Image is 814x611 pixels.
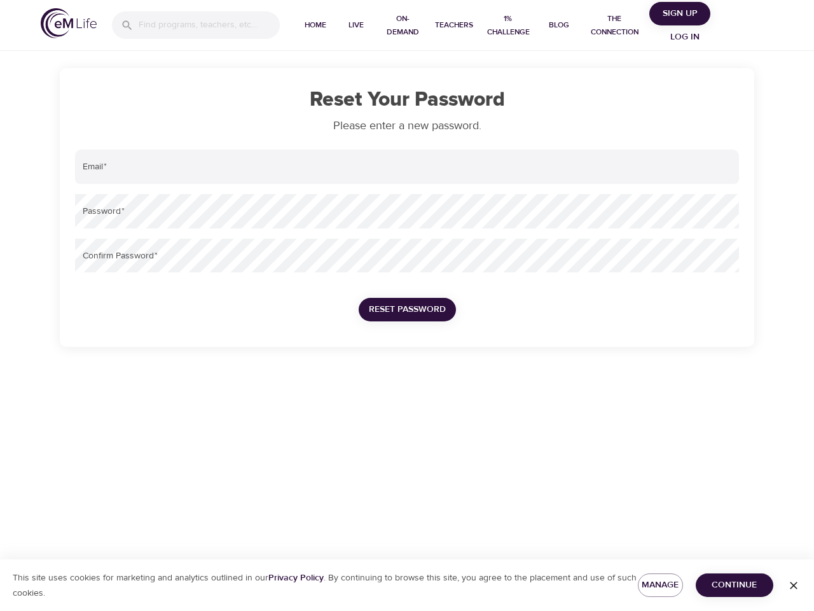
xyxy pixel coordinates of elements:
[369,302,446,318] span: Reset Password
[659,29,710,45] span: Log in
[648,577,673,593] span: Manage
[649,2,710,25] button: Sign Up
[359,298,456,321] button: Reset Password
[75,117,739,134] p: Please enter a new password.
[696,573,773,597] button: Continue
[584,12,644,39] span: The Connection
[706,577,763,593] span: Continue
[300,18,331,32] span: Home
[435,18,473,32] span: Teachers
[382,12,425,39] span: On-Demand
[341,18,371,32] span: Live
[654,25,715,49] button: Log in
[41,8,97,38] img: logo
[654,6,705,22] span: Sign Up
[268,572,324,584] a: Privacy Policy
[75,88,739,112] h1: Reset Your Password
[544,18,574,32] span: Blog
[638,573,683,597] button: Manage
[139,11,280,39] input: Find programs, teachers, etc...
[483,12,534,39] span: 1% Challenge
